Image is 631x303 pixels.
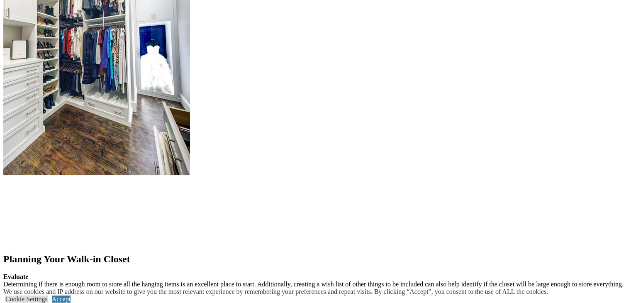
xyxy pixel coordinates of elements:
a: Cookie Settings [5,296,48,303]
p: Determining if there is enough room to store all the hanging items is an excellent place to start... [3,273,628,296]
a: Accept [52,296,71,303]
h2: Planning Your Walk-in Closet [3,254,628,265]
div: We use cookies and IP address on our website to give you the most relevant experience by remember... [3,288,548,296]
strong: Evaluate [3,273,28,280]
